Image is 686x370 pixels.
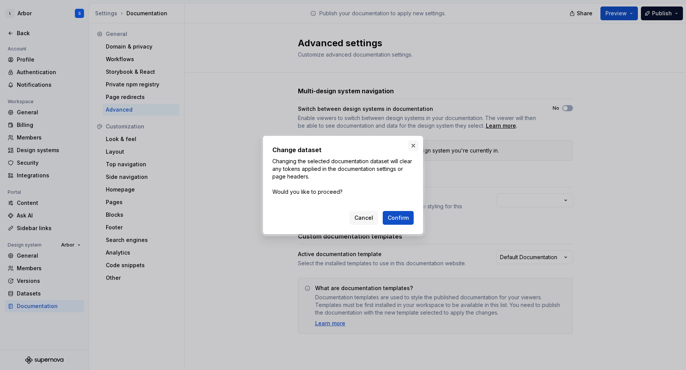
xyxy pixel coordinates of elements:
[383,211,414,225] button: Confirm
[272,157,414,196] p: Changing the selected documentation dataset will clear any tokens applied in the documentation se...
[354,214,373,222] span: Cancel
[349,211,378,225] button: Cancel
[388,214,409,222] span: Confirm
[272,145,414,154] h2: Change dataset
